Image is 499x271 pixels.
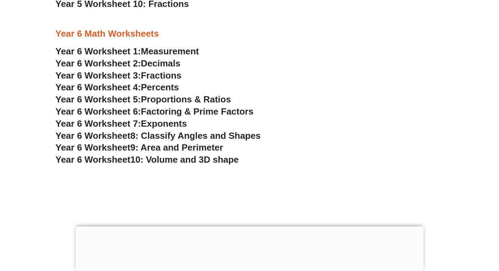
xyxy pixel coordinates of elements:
[55,82,141,92] span: Year 6 Worksheet 4:
[55,106,141,117] span: Year 6 Worksheet 6:
[141,70,182,81] span: Fractions
[55,142,223,153] a: Year 6 Worksheet9: Area and Perimeter
[55,154,130,165] span: Year 6 Worksheet
[55,58,141,69] span: Year 6 Worksheet 2:
[55,58,181,69] a: Year 6 Worksheet 2:Decimals
[55,28,444,40] h3: Year 6 Math Worksheets
[55,46,199,56] a: Year 6 Worksheet 1:Measurement
[55,70,141,81] span: Year 6 Worksheet 3:
[76,226,424,269] iframe: Advertisement
[55,94,141,105] span: Year 6 Worksheet 5:
[141,106,254,117] span: Factoring & Prime Factors
[55,82,179,92] a: Year 6 Worksheet 4:Percents
[55,70,181,81] a: Year 6 Worksheet 3:Fractions
[130,154,239,165] span: 10: Volume and 3D shape
[55,130,261,141] a: Year 6 Worksheet8: Classify Angles and Shapes
[55,106,253,117] a: Year 6 Worksheet 6:Factoring & Prime Factors
[55,142,130,153] span: Year 6 Worksheet
[55,118,187,129] a: Year 6 Worksheet 7:Exponents
[55,118,141,129] span: Year 6 Worksheet 7:
[141,82,179,92] span: Percents
[55,154,239,165] a: Year 6 Worksheet10: Volume and 3D shape
[55,46,141,56] span: Year 6 Worksheet 1:
[55,130,130,141] span: Year 6 Worksheet
[42,173,457,270] iframe: Advertisement
[141,46,199,56] span: Measurement
[380,193,499,271] iframe: Chat Widget
[130,142,223,153] span: 9: Area and Perimeter
[141,58,181,69] span: Decimals
[55,94,231,105] a: Year 6 Worksheet 5:Proportions & Ratios
[141,118,187,129] span: Exponents
[141,94,231,105] span: Proportions & Ratios
[130,130,261,141] span: 8: Classify Angles and Shapes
